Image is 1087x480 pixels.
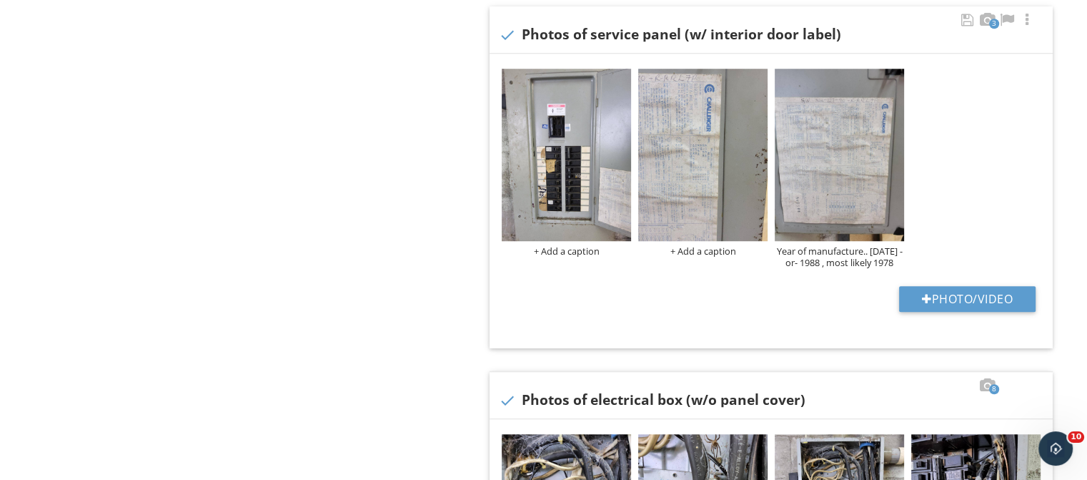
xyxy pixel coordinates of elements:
[638,69,768,241] img: data
[899,286,1036,312] button: Photo/Video
[989,384,999,394] span: 8
[775,69,904,241] img: data
[1038,431,1073,466] iframe: Intercom live chat
[502,245,631,257] div: + Add a caption
[638,245,768,257] div: + Add a caption
[989,19,999,29] span: 3
[502,69,631,241] img: data
[1068,431,1084,443] span: 10
[775,245,904,268] div: Year of manufacture.. [DATE] -or- 1988 , most likely 1978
